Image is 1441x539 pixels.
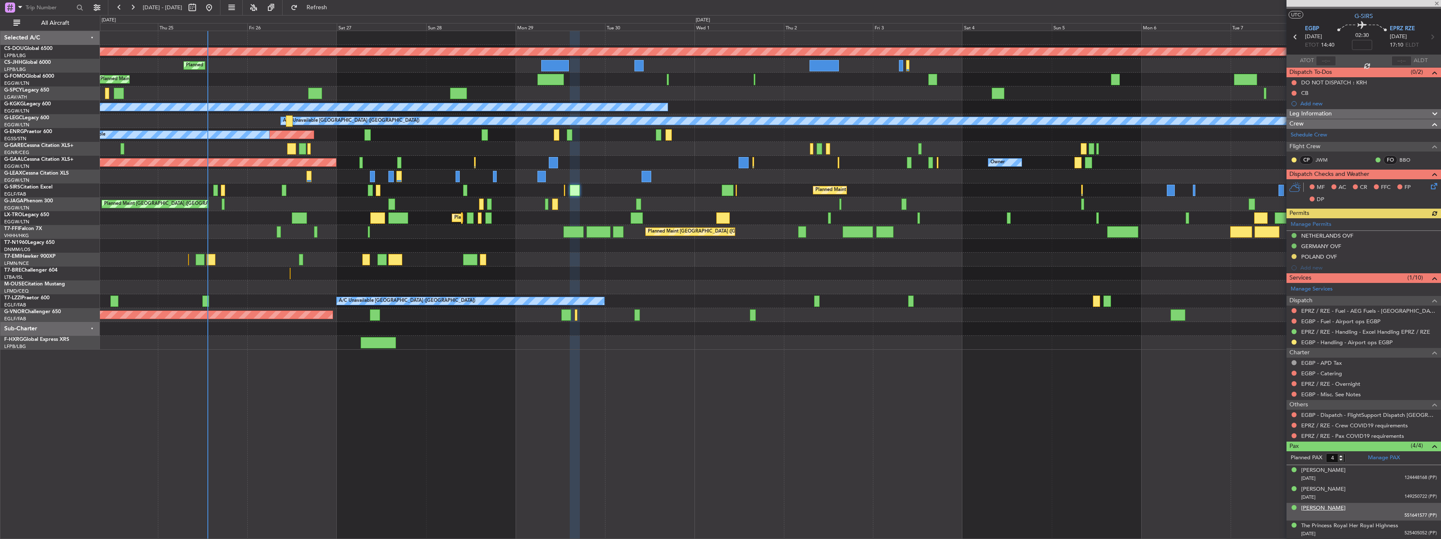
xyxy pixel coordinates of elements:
div: Thu 2 [784,23,873,31]
a: JWM [1315,156,1334,164]
a: EGGW/LTN [4,108,29,114]
span: G-LEAX [4,171,22,176]
div: Mon 29 [516,23,605,31]
span: CS-DOU [4,46,24,51]
div: A/C Unavailable [GEOGRAPHIC_DATA] ([GEOGRAPHIC_DATA]) [283,115,419,127]
div: FO [1383,155,1397,165]
div: [DATE] [696,17,710,24]
span: Flight Crew [1289,142,1320,152]
a: T7-LZZIPraetor 600 [4,296,50,301]
span: [DATE] [1301,475,1315,481]
label: Planned PAX [1291,454,1322,462]
div: Wed 1 [694,23,784,31]
div: Planned Maint [GEOGRAPHIC_DATA] ([GEOGRAPHIC_DATA]) [104,198,236,210]
a: EGBP - Dispatch - FlightSupport Dispatch [GEOGRAPHIC_DATA] [1301,411,1437,419]
a: T7-EMIHawker 900XP [4,254,55,259]
div: Fri 26 [247,23,337,31]
a: LFPB/LBG [4,66,26,73]
span: (1/10) [1407,273,1423,282]
a: EGNR/CEG [4,149,29,156]
a: G-SIRSCitation Excel [4,185,52,190]
a: DNMM/LOS [4,246,30,253]
button: UTC [1289,11,1303,18]
a: EGBP - Misc. See Notes [1301,391,1361,398]
div: CB [1301,89,1308,97]
a: G-SPCYLegacy 650 [4,88,49,93]
a: LX-TROLegacy 650 [4,212,49,217]
a: LFMN/NCE [4,260,29,267]
a: EPRZ / RZE - Fuel - AEG Fuels - [GEOGRAPHIC_DATA] EPRZ / [GEOGRAPHIC_DATA] [1301,307,1437,314]
a: EGBP - Catering [1301,370,1342,377]
span: 17:10 [1390,41,1403,50]
span: Others [1289,400,1308,410]
div: The Princess Royal Her Royal Highness [1301,522,1398,530]
a: EGBP - APD Tax [1301,359,1342,366]
span: Services [1289,273,1311,283]
a: LTBA/ISL [4,274,23,280]
a: LFPB/LBG [4,52,26,59]
a: G-LEAXCessna Citation XLS [4,171,69,176]
a: EPRZ / RZE - Handling - Excel Handling EPRZ / RZE [1301,328,1430,335]
a: G-VNORChallenger 650 [4,309,61,314]
a: EPRZ / RZE - Overnight [1301,380,1360,387]
span: Dispatch To-Dos [1289,68,1332,77]
span: LX-TRO [4,212,22,217]
div: Planned Maint [GEOGRAPHIC_DATA] ([GEOGRAPHIC_DATA]) [100,73,233,86]
div: Planned Maint [GEOGRAPHIC_DATA] ([GEOGRAPHIC_DATA]) [186,59,318,72]
div: [PERSON_NAME] [1301,466,1346,475]
div: Sat 27 [337,23,426,31]
span: T7-BRE [4,268,21,273]
span: Charter [1289,348,1310,358]
div: Tue 7 [1231,23,1320,31]
div: Planned Maint [GEOGRAPHIC_DATA] ([GEOGRAPHIC_DATA]) [648,225,780,238]
span: 149250722 (PP) [1404,493,1437,500]
div: [DATE] [102,17,116,24]
a: EGGW/LTN [4,205,29,211]
span: T7-N1960 [4,240,28,245]
a: EPRZ / RZE - Crew COVID19 requirements [1301,422,1408,429]
a: Schedule Crew [1291,131,1327,139]
span: G-ENRG [4,129,24,134]
a: T7-FFIFalcon 7X [4,226,42,231]
span: MF [1317,183,1325,192]
span: All Aircraft [22,20,89,26]
div: Sun 5 [1052,23,1141,31]
a: EGBP - Fuel - Airport ops EGBP [1301,318,1381,325]
div: Fri 3 [873,23,962,31]
a: G-LEGCLegacy 600 [4,115,49,120]
a: EGLF/FAB [4,302,26,308]
span: Refresh [299,5,335,10]
button: Refresh [287,1,337,14]
div: Wed 24 [68,23,158,31]
a: Manage Services [1291,285,1333,293]
a: EGBP - Handling - Airport ops EGBP [1301,339,1393,346]
span: 02:30 [1355,31,1369,40]
span: G-SIRS [1355,12,1373,21]
span: T7-EMI [4,254,21,259]
div: Sat 4 [962,23,1052,31]
span: Dispatch [1289,296,1313,306]
span: 124448168 (PP) [1404,474,1437,481]
span: AC [1339,183,1346,192]
span: G-KGKG [4,102,24,107]
span: [DATE] - [DATE] [143,4,182,11]
span: ATOT [1300,57,1314,65]
a: EPRZ / RZE - Pax COVID19 requirements [1301,432,1404,440]
a: T7-N1960Legacy 650 [4,240,55,245]
a: G-KGKGLegacy 600 [4,102,51,107]
div: CP [1300,155,1313,165]
span: FFC [1381,183,1391,192]
span: G-SIRS [4,185,20,190]
a: G-JAGAPhenom 300 [4,199,53,204]
a: EGLF/FAB [4,316,26,322]
div: Planned Maint [GEOGRAPHIC_DATA] ([GEOGRAPHIC_DATA]) [815,184,948,196]
div: [PERSON_NAME] [1301,485,1346,494]
span: G-VNOR [4,309,25,314]
a: LFMD/CEQ [4,288,29,294]
span: [DATE] [1305,33,1322,41]
div: [PERSON_NAME] [1301,504,1346,513]
a: M-OUSECitation Mustang [4,282,65,287]
a: Manage PAX [1368,454,1400,462]
span: CR [1360,183,1367,192]
span: 551641577 (PP) [1404,512,1437,519]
